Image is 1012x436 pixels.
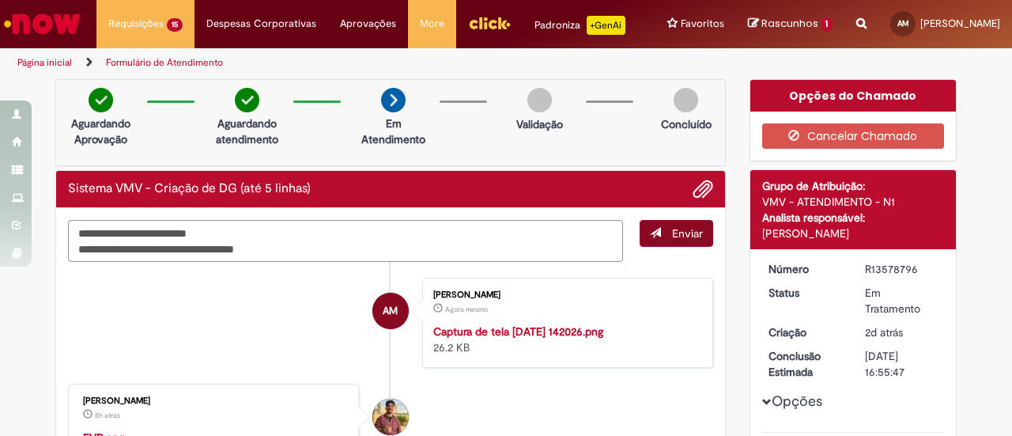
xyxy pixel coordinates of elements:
[750,80,957,112] div: Opções do Chamado
[527,88,552,112] img: img-circle-grey.png
[445,305,488,314] span: Agora mesmo
[865,325,903,339] time: 29/09/2025 18:10:08
[12,48,663,78] ul: Trilhas de página
[757,348,854,380] dt: Conclusão Estimada
[762,194,945,210] div: VMV - ATENDIMENTO - N1
[693,179,713,199] button: Adicionar anexos
[762,123,945,149] button: Cancelar Chamado
[383,292,398,330] span: AM
[920,17,1000,30] span: [PERSON_NAME]
[468,11,511,35] img: click_logo_yellow_360x200.png
[748,17,833,32] a: Rascunhos
[68,220,623,262] textarea: Digite sua mensagem aqui...
[761,16,818,31] span: Rascunhos
[865,325,903,339] span: 2d atrás
[372,399,409,435] div: Vitor Jeremias Da Silva
[206,16,316,32] span: Despesas Corporativas
[672,226,703,241] span: Enviar
[534,16,625,35] div: Padroniza
[355,116,432,147] p: Em Atendimento
[681,16,724,32] span: Favoritos
[62,116,139,147] p: Aguardando Aprovação
[95,411,120,420] time: 01/10/2025 09:25:13
[68,182,311,196] h2: Sistema VMV - Criação de DG (até 5 linhas) Histórico de tíquete
[235,88,259,112] img: check-circle-green.png
[445,305,488,314] time: 01/10/2025 14:20:50
[865,324,938,340] div: 29/09/2025 18:10:08
[757,285,854,301] dt: Status
[433,324,603,339] a: Captura de tela [DATE] 142026.png
[762,226,945,241] div: [PERSON_NAME]
[661,116,712,132] p: Concluído
[757,261,854,277] dt: Número
[757,324,854,340] dt: Criação
[762,178,945,194] div: Grupo de Atribuição:
[381,88,406,112] img: arrow-next.png
[340,16,396,32] span: Aprovações
[106,56,223,69] a: Formulário de Atendimento
[108,16,164,32] span: Requisições
[17,56,72,69] a: Página inicial
[587,16,625,35] p: +GenAi
[821,17,833,32] span: 1
[865,348,938,380] div: [DATE] 16:55:47
[865,261,938,277] div: R13578796
[762,210,945,226] div: Analista responsável:
[167,18,183,32] span: 15
[640,220,713,247] button: Enviar
[2,8,83,40] img: ServiceNow
[433,290,697,300] div: [PERSON_NAME]
[897,18,909,28] span: AM
[420,16,444,32] span: More
[433,324,697,355] div: 26.2 KB
[95,411,120,420] span: 5h atrás
[516,116,563,132] p: Validação
[674,88,698,112] img: img-circle-grey.png
[865,285,938,317] div: Em Tratamento
[209,116,285,147] p: Aguardando atendimento
[372,293,409,329] div: Ana Medina
[89,88,113,112] img: check-circle-green.png
[83,396,346,406] div: [PERSON_NAME]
